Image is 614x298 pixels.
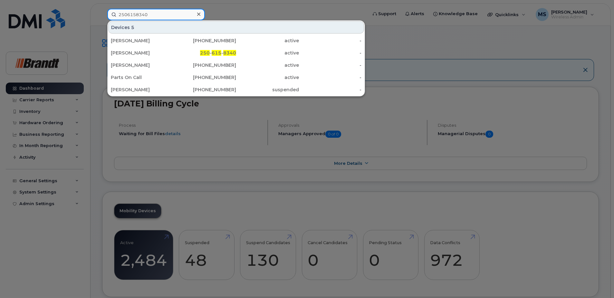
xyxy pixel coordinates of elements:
div: - [299,62,362,68]
span: 5 [131,24,134,31]
div: - [299,86,362,93]
div: [PHONE_NUMBER] [174,74,236,81]
div: - [299,50,362,56]
div: [PERSON_NAME] [111,37,174,44]
div: - [299,74,362,81]
span: 615 [212,50,221,56]
span: 250 [200,50,210,56]
div: [PHONE_NUMBER] [174,62,236,68]
div: - - [174,50,236,56]
div: active [236,74,299,81]
div: active [236,37,299,44]
div: Parts On Call [111,74,174,81]
a: [PERSON_NAME][PHONE_NUMBER]active- [108,35,364,46]
a: Parts On Call[PHONE_NUMBER]active- [108,72,364,83]
div: active [236,62,299,68]
a: [PERSON_NAME][PHONE_NUMBER]active- [108,59,364,71]
div: active [236,50,299,56]
div: [PERSON_NAME] [111,86,174,93]
div: [PERSON_NAME] [111,50,174,56]
div: Devices [108,21,364,34]
div: [PERSON_NAME] [111,62,174,68]
a: [PERSON_NAME]250-615-8340active- [108,47,364,59]
div: - [299,37,362,44]
div: [PHONE_NUMBER] [174,37,236,44]
span: 8340 [223,50,236,56]
a: [PERSON_NAME][PHONE_NUMBER]suspended- [108,84,364,95]
div: [PHONE_NUMBER] [174,86,236,93]
div: suspended [236,86,299,93]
